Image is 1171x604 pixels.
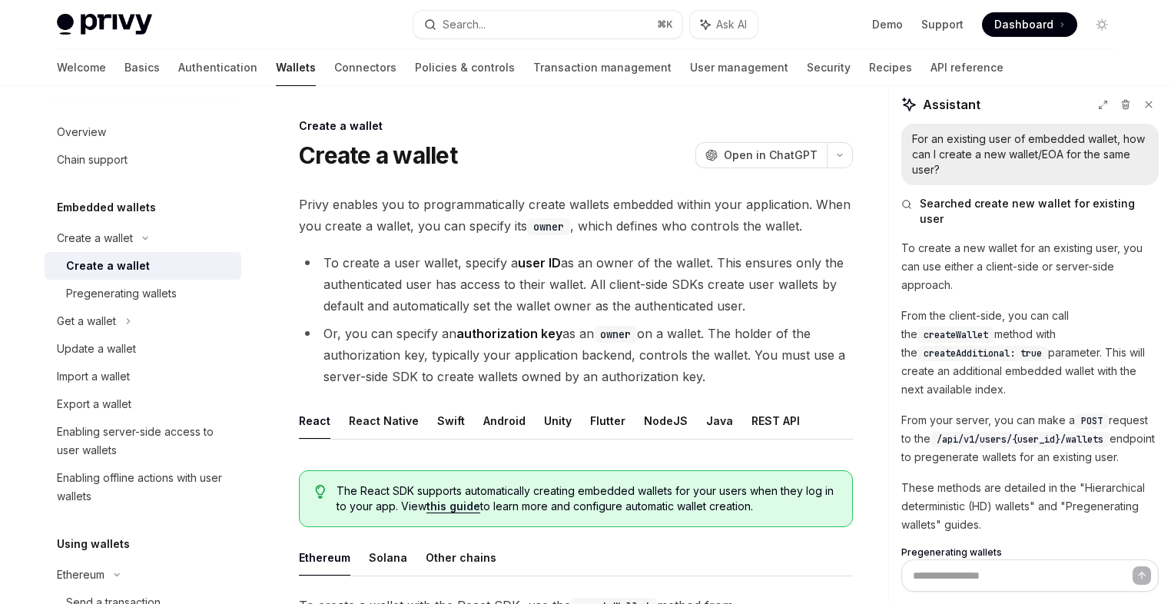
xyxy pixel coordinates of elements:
p: From your server, you can make a request to the endpoint to pregenerate wallets for an existing u... [901,411,1159,466]
a: Wallets [276,49,316,86]
span: Open in ChatGPT [724,148,818,163]
button: REST API [751,403,800,439]
div: Create a wallet [57,229,133,247]
button: Send message [1133,566,1151,585]
button: Searched create new wallet for existing user [901,196,1159,227]
a: Chain support [45,146,241,174]
a: Transaction management [533,49,672,86]
span: POST [1081,415,1103,427]
a: Authentication [178,49,257,86]
div: Create a wallet [66,257,150,275]
li: Or, you can specify an as an on a wallet. The holder of the authorization key, typically your app... [299,323,853,387]
div: Chain support [57,151,128,169]
a: Export a wallet [45,390,241,418]
a: Demo [872,17,903,32]
button: Android [483,403,526,439]
p: To create a new wallet for an existing user, you can use either a client-side or server-side appr... [901,239,1159,294]
span: ⌘ K [657,18,673,31]
button: Flutter [590,403,625,439]
span: Searched create new wallet for existing user [920,196,1159,227]
code: owner [527,218,570,235]
button: Unity [544,403,572,439]
button: React Native [349,403,419,439]
span: The React SDK supports automatically creating embedded wallets for your users when they log in to... [337,483,837,514]
button: NodeJS [644,403,688,439]
span: createWallet [924,329,988,341]
button: React [299,403,330,439]
div: Enabling server-side access to user wallets [57,423,232,460]
a: Recipes [869,49,912,86]
li: To create a user wallet, specify a as an owner of the wallet. This ensures only the authenticated... [299,252,853,317]
button: Toggle dark mode [1090,12,1114,37]
button: Swift [437,403,465,439]
svg: Tip [315,485,326,499]
button: Ask AI [690,11,758,38]
a: Pregenerating wallets [45,280,241,307]
button: Java [706,403,733,439]
div: For an existing user of embedded wallet, how can I create a new wallet/EOA for the same user? [912,131,1148,178]
a: Welcome [57,49,106,86]
div: Pregenerating wallets [66,284,177,303]
a: Create a wallet [45,252,241,280]
a: API reference [930,49,1003,86]
button: Solana [369,539,407,576]
h1: Create a wallet [299,141,457,169]
p: From the client-side, you can call the method with the parameter. This will create an additional ... [901,307,1159,399]
button: Search...⌘K [413,11,682,38]
button: Ethereum [299,539,350,576]
span: Ask AI [716,17,747,32]
strong: user ID [518,255,561,270]
div: Ethereum [57,566,104,584]
h5: Embedded wallets [57,198,156,217]
code: owner [594,326,637,343]
div: Enabling offline actions with user wallets [57,469,232,506]
div: Overview [57,123,106,141]
a: Connectors [334,49,396,86]
a: Security [807,49,851,86]
a: Basics [124,49,160,86]
a: Support [921,17,964,32]
a: Dashboard [982,12,1077,37]
strong: authorization key [456,326,562,341]
div: Search... [443,15,486,34]
a: User management [690,49,788,86]
div: Create a wallet [299,118,853,134]
div: Import a wallet [57,367,130,386]
span: Assistant [923,95,980,114]
a: Enabling server-side access to user wallets [45,418,241,464]
a: Overview [45,118,241,146]
button: Open in ChatGPT [695,142,827,168]
span: Dashboard [994,17,1053,32]
a: Policies & controls [415,49,515,86]
span: createAdditional: true [924,347,1042,360]
p: These methods are detailed in the "Hierarchical deterministic (HD) wallets" and "Pregenerating wa... [901,479,1159,534]
h5: Using wallets [57,535,130,553]
div: Update a wallet [57,340,136,358]
div: Get a wallet [57,312,116,330]
a: Pregenerating wallets [901,546,1159,559]
div: Export a wallet [57,395,131,413]
button: Other chains [426,539,496,576]
span: /api/v1/users/{user_id}/wallets [937,433,1103,446]
span: Privy enables you to programmatically create wallets embedded within your application. When you c... [299,194,853,237]
img: light logo [57,14,152,35]
a: Update a wallet [45,335,241,363]
span: Pregenerating wallets [901,546,1002,559]
a: Import a wallet [45,363,241,390]
a: Enabling offline actions with user wallets [45,464,241,510]
a: this guide [426,499,480,513]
